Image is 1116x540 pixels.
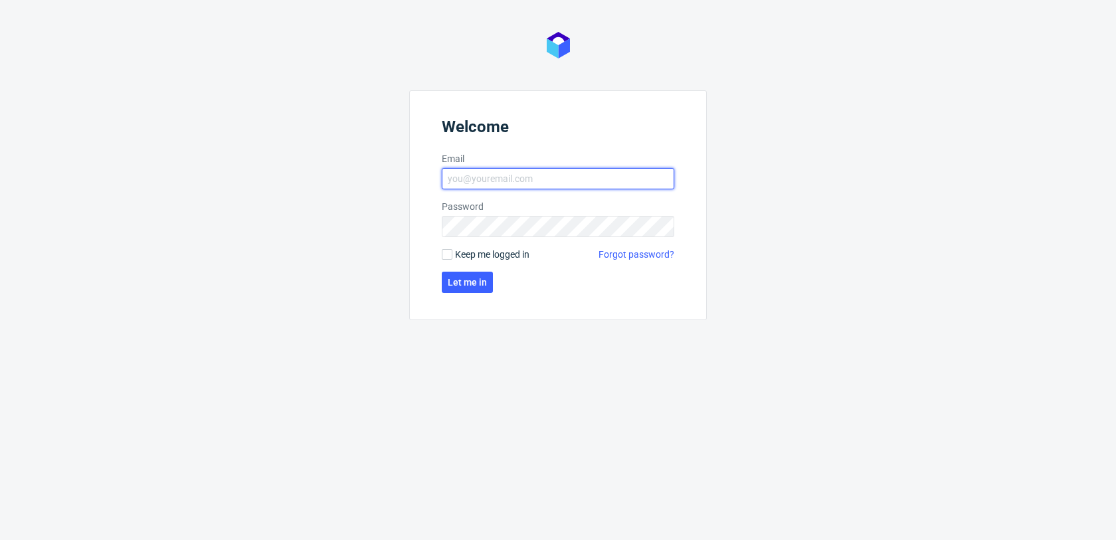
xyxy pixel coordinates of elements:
[442,168,674,189] input: you@youremail.com
[442,118,674,141] header: Welcome
[448,278,487,287] span: Let me in
[442,272,493,293] button: Let me in
[455,248,529,261] span: Keep me logged in
[442,152,674,165] label: Email
[599,248,674,261] a: Forgot password?
[442,200,674,213] label: Password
